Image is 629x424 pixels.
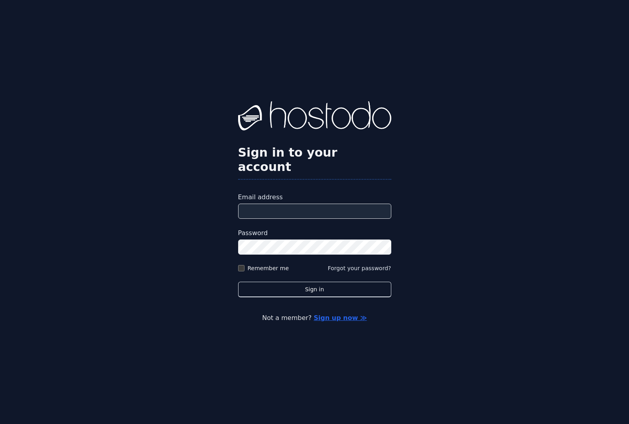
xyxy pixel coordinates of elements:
[238,228,391,238] label: Password
[238,145,391,174] h2: Sign in to your account
[238,192,391,202] label: Email address
[238,101,391,133] img: Hostodo
[38,313,591,323] p: Not a member?
[314,314,367,322] a: Sign up now ≫
[328,264,391,272] button: Forgot your password?
[248,264,289,272] label: Remember me
[238,282,391,297] button: Sign in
